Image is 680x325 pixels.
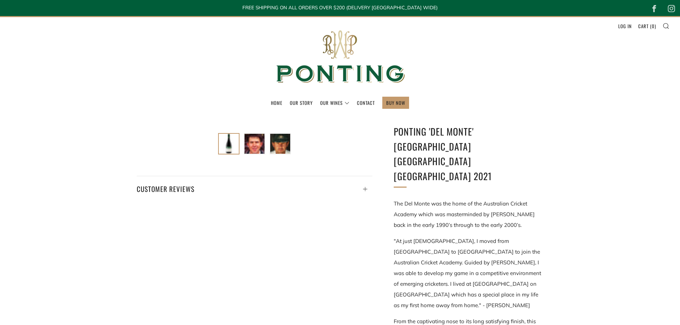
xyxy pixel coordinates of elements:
a: Log in [618,20,632,32]
a: Cart (0) [638,20,656,32]
img: Load image into Gallery viewer, Ponting &#39;Del Monte&#39; Langhorne Creek Shiraz Grenache 2021 [245,134,265,154]
h1: Ponting 'Del Monte' [GEOGRAPHIC_DATA] [GEOGRAPHIC_DATA] [GEOGRAPHIC_DATA] 2021 [394,124,544,183]
a: Our Story [290,97,313,108]
a: Customer Reviews [137,176,372,195]
img: Load image into Gallery viewer, Ponting &#39;Del Monte&#39; Langhorne Creek Shiraz Grenache 2021 [219,134,239,154]
a: Home [271,97,282,108]
h4: Customer Reviews [137,183,372,195]
p: "At just [DEMOGRAPHIC_DATA], I moved from [GEOGRAPHIC_DATA] to [GEOGRAPHIC_DATA] to join the Aust... [394,236,544,311]
a: BUY NOW [386,97,405,108]
a: Contact [357,97,375,108]
img: Ponting Wines [269,17,412,97]
span: 0 [652,22,655,30]
a: Our Wines [320,97,349,108]
img: Load image into Gallery viewer, Ponting &#39;Del Monte&#39; Langhorne Creek Shiraz Grenache 2021 [270,134,290,154]
p: The Del Monte was the home of the Australian Cricket Academy which was masterminded by [PERSON_NA... [394,198,544,230]
button: Load image into Gallery viewer, Ponting &#39;Del Monte&#39; Langhorne Creek Shiraz Grenache 2021 [218,133,240,154]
